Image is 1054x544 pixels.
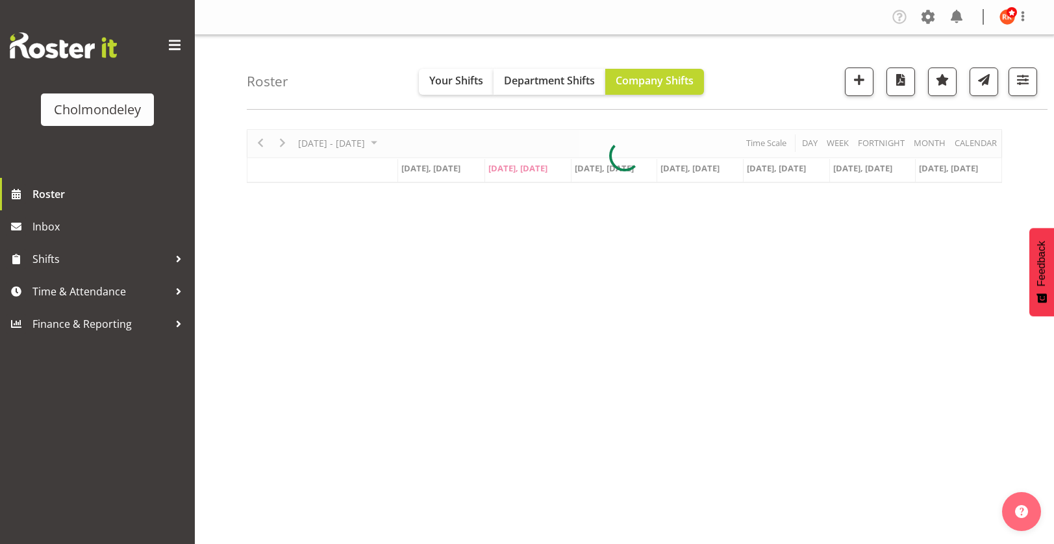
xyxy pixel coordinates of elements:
[999,9,1015,25] img: ruby-kerr10353.jpg
[32,184,188,204] span: Roster
[886,68,915,96] button: Download a PDF of the roster according to the set date range.
[247,74,288,89] h4: Roster
[1015,505,1028,518] img: help-xxl-2.png
[616,73,694,88] span: Company Shifts
[928,68,957,96] button: Highlight an important date within the roster.
[429,73,483,88] span: Your Shifts
[494,69,605,95] button: Department Shifts
[1036,241,1048,286] span: Feedback
[54,100,141,119] div: Cholmondeley
[605,69,704,95] button: Company Shifts
[32,314,169,334] span: Finance & Reporting
[845,68,873,96] button: Add a new shift
[32,217,188,236] span: Inbox
[970,68,998,96] button: Send a list of all shifts for the selected filtered period to all rostered employees.
[32,282,169,301] span: Time & Attendance
[504,73,595,88] span: Department Shifts
[10,32,117,58] img: Rosterit website logo
[1009,68,1037,96] button: Filter Shifts
[32,249,169,269] span: Shifts
[1029,228,1054,316] button: Feedback - Show survey
[419,69,494,95] button: Your Shifts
